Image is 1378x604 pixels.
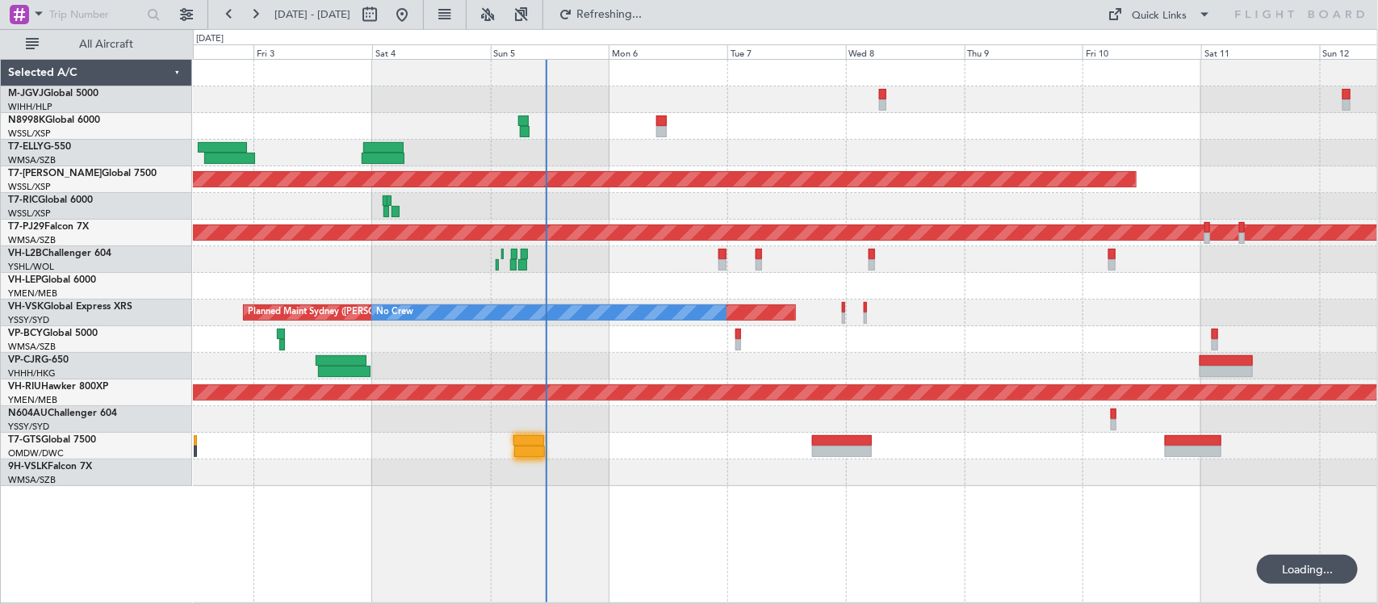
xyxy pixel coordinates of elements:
[8,382,41,392] span: VH-RIU
[8,314,49,326] a: YSSY/SYD
[196,32,224,46] div: [DATE]
[8,382,108,392] a: VH-RIUHawker 800XP
[8,474,56,486] a: WMSA/SZB
[8,115,45,125] span: N8998K
[8,355,69,365] a: VP-CJRG-650
[8,355,41,365] span: VP-CJR
[8,435,41,445] span: T7-GTS
[8,275,96,285] a: VH-LEPGlobal 6000
[8,195,93,205] a: T7-RICGlobal 6000
[8,234,56,246] a: WMSA/SZB
[8,142,71,152] a: T7-ELLYG-550
[8,261,54,273] a: YSHL/WOL
[8,394,57,406] a: YMEN/MEB
[1201,44,1320,59] div: Sat 11
[18,31,175,57] button: All Aircraft
[8,128,51,140] a: WSSL/XSP
[1083,44,1201,59] div: Fri 10
[8,409,117,418] a: N604AUChallenger 604
[376,300,413,325] div: No Crew
[8,341,56,353] a: WMSA/SZB
[8,329,98,338] a: VP-BCYGlobal 5000
[8,462,48,472] span: 9H-VSLK
[8,249,42,258] span: VH-L2B
[1100,2,1220,27] button: Quick Links
[253,44,372,59] div: Fri 3
[8,462,92,472] a: 9H-VSLKFalcon 7X
[8,287,57,300] a: YMEN/MEB
[1133,8,1187,24] div: Quick Links
[491,44,609,59] div: Sun 5
[576,9,643,20] span: Refreshing...
[8,89,98,99] a: M-JGVJGlobal 5000
[727,44,846,59] div: Tue 7
[8,169,157,178] a: T7-[PERSON_NAME]Global 7500
[274,7,350,22] span: [DATE] - [DATE]
[42,39,170,50] span: All Aircraft
[551,2,648,27] button: Refreshing...
[8,208,51,220] a: WSSL/XSP
[8,222,44,232] span: T7-PJ29
[8,329,43,338] span: VP-BCY
[1257,555,1358,584] div: Loading...
[8,435,96,445] a: T7-GTSGlobal 7500
[8,275,41,285] span: VH-LEP
[8,367,56,380] a: VHHH/HKG
[8,302,44,312] span: VH-VSK
[8,447,64,459] a: OMDW/DWC
[8,154,56,166] a: WMSA/SZB
[8,101,52,113] a: WIHH/HLP
[8,169,102,178] span: T7-[PERSON_NAME]
[49,2,142,27] input: Trip Number
[372,44,491,59] div: Sat 4
[8,181,51,193] a: WSSL/XSP
[8,195,38,205] span: T7-RIC
[8,222,89,232] a: T7-PJ29Falcon 7X
[8,409,48,418] span: N604AU
[8,115,100,125] a: N8998KGlobal 6000
[8,249,111,258] a: VH-L2BChallenger 604
[135,44,253,59] div: Thu 2
[609,44,727,59] div: Mon 6
[8,302,132,312] a: VH-VSKGlobal Express XRS
[965,44,1083,59] div: Thu 9
[248,300,435,325] div: Planned Maint Sydney ([PERSON_NAME] Intl)
[8,142,44,152] span: T7-ELLY
[846,44,965,59] div: Wed 8
[8,421,49,433] a: YSSY/SYD
[8,89,44,99] span: M-JGVJ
